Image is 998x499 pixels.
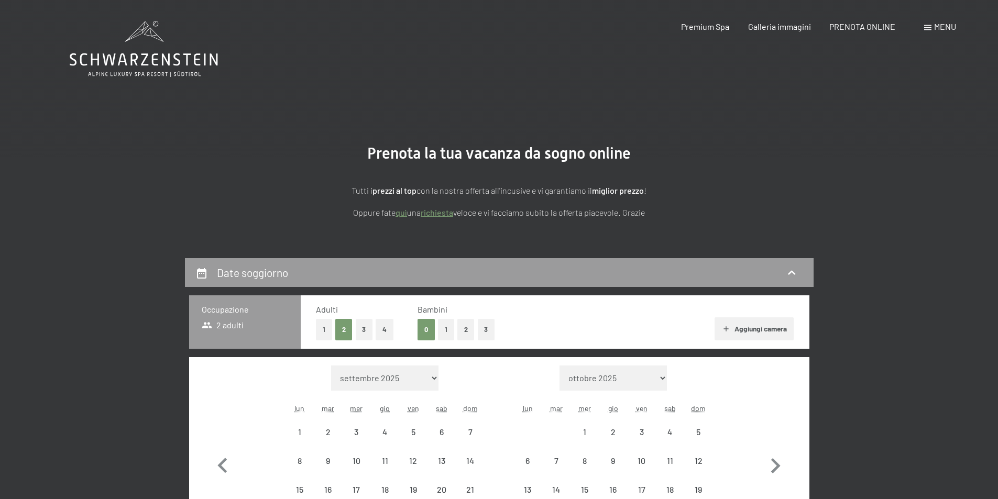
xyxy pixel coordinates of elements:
a: Premium Spa [681,21,729,31]
div: 4 [372,428,398,454]
div: Sat Sep 13 2025 [427,447,456,475]
div: arrivo/check-in non effettuabile [399,447,427,475]
div: arrivo/check-in non effettuabile [342,418,370,446]
div: Thu Sep 04 2025 [371,418,399,446]
div: Sat Sep 06 2025 [427,418,456,446]
div: arrivo/check-in non effettuabile [427,447,456,475]
div: Fri Oct 03 2025 [627,418,655,446]
button: 1 [438,319,454,340]
div: 3 [343,428,369,454]
button: 0 [418,319,435,340]
button: 4 [376,319,393,340]
abbr: giovedì [608,404,618,413]
div: Wed Sep 03 2025 [342,418,370,446]
div: 3 [628,428,654,454]
abbr: sabato [664,404,676,413]
h3: Occupazione [202,304,288,315]
div: 8 [287,457,313,483]
div: 10 [628,457,654,483]
p: Tutti i con la nostra offerta all'incusive e vi garantiamo il ! [237,184,761,197]
div: arrivo/check-in non effettuabile [456,447,484,475]
div: 7 [457,428,483,454]
button: 3 [478,319,495,340]
abbr: mercoledì [578,404,591,413]
div: 11 [372,457,398,483]
span: Menu [934,21,956,31]
span: Adulti [316,304,338,314]
div: 5 [685,428,711,454]
div: Fri Sep 12 2025 [399,447,427,475]
span: Bambini [418,304,447,314]
div: arrivo/check-in non effettuabile [599,447,627,475]
abbr: lunedì [523,404,533,413]
strong: prezzi al top [372,185,416,195]
div: 4 [657,428,683,454]
div: arrivo/check-in non effettuabile [627,418,655,446]
div: 13 [429,457,455,483]
a: richiesta [421,207,453,217]
abbr: domenica [463,404,478,413]
div: arrivo/check-in non effettuabile [342,447,370,475]
abbr: venerdì [408,404,419,413]
div: 10 [343,457,369,483]
div: arrivo/check-in non effettuabile [599,418,627,446]
div: arrivo/check-in non effettuabile [513,447,542,475]
div: arrivo/check-in non effettuabile [456,418,484,446]
div: 7 [543,457,569,483]
div: Tue Sep 09 2025 [314,447,342,475]
div: Thu Sep 11 2025 [371,447,399,475]
div: Sat Oct 04 2025 [656,418,684,446]
button: 2 [457,319,475,340]
div: Tue Oct 07 2025 [542,447,571,475]
a: PRENOTA ONLINE [829,21,895,31]
abbr: martedì [322,404,334,413]
div: arrivo/check-in non effettuabile [684,418,712,446]
strong: miglior prezzo [592,185,644,195]
div: 11 [657,457,683,483]
div: arrivo/check-in non effettuabile [656,418,684,446]
div: Fri Sep 05 2025 [399,418,427,446]
button: 2 [335,319,353,340]
div: arrivo/check-in non effettuabile [286,418,314,446]
div: arrivo/check-in non effettuabile [314,418,342,446]
div: Wed Sep 10 2025 [342,447,370,475]
div: Mon Sep 01 2025 [286,418,314,446]
div: arrivo/check-in non effettuabile [314,447,342,475]
div: arrivo/check-in non effettuabile [427,418,456,446]
div: 1 [572,428,598,454]
div: 8 [572,457,598,483]
div: Sun Oct 05 2025 [684,418,712,446]
abbr: lunedì [294,404,304,413]
button: 3 [356,319,373,340]
abbr: venerdì [636,404,648,413]
div: arrivo/check-in non effettuabile [542,447,571,475]
div: Tue Sep 02 2025 [314,418,342,446]
div: 2 [315,428,341,454]
div: arrivo/check-in non effettuabile [571,447,599,475]
abbr: martedì [550,404,563,413]
div: arrivo/check-in non effettuabile [656,447,684,475]
div: arrivo/check-in non effettuabile [371,447,399,475]
div: 6 [429,428,455,454]
div: arrivo/check-in non effettuabile [571,418,599,446]
div: 9 [315,457,341,483]
a: Galleria immagini [748,21,811,31]
div: arrivo/check-in non effettuabile [684,447,712,475]
div: 6 [514,457,541,483]
div: Wed Oct 08 2025 [571,447,599,475]
button: Aggiungi camera [715,317,794,340]
div: 12 [685,457,711,483]
div: Thu Oct 02 2025 [599,418,627,446]
p: Oppure fate una veloce e vi facciamo subito la offerta piacevole. Grazie [237,206,761,219]
abbr: mercoledì [350,404,363,413]
span: Prenota la tua vacanza da sogno online [367,144,631,162]
div: arrivo/check-in non effettuabile [627,447,655,475]
div: arrivo/check-in non effettuabile [399,418,427,446]
div: 9 [600,457,626,483]
div: 14 [457,457,483,483]
div: 5 [400,428,426,454]
div: Sat Oct 11 2025 [656,447,684,475]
